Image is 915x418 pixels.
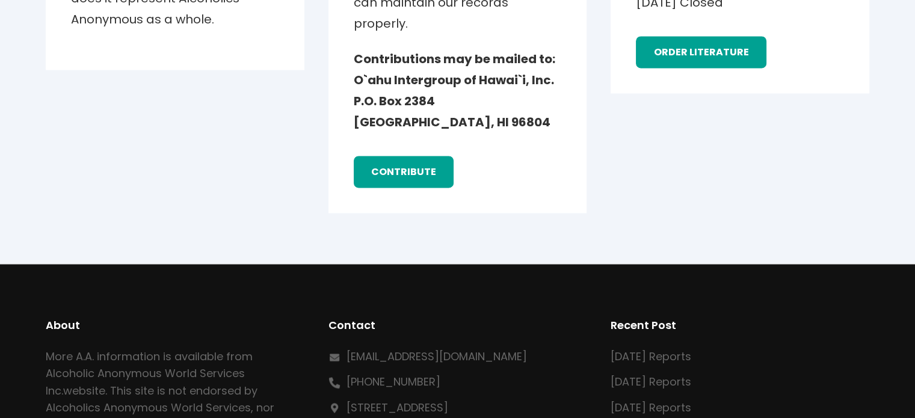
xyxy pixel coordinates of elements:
a: [DATE] Reports [611,349,691,364]
a: contribute [354,156,454,188]
strong: Contributions may be mailed to: [354,51,555,67]
h2: Contact [328,317,587,334]
h2: Recent Post [611,317,869,334]
a: [EMAIL_ADDRESS][DOMAIN_NAME] [347,349,527,364]
strong: O`ahu Intergroup of Hawai`i, Inc. P.O. Box 2384 [GEOGRAPHIC_DATA], HI 96804 [354,72,554,131]
a: [DATE] Reports [611,374,691,389]
a: [STREET_ADDRESS] [347,399,448,414]
a: [PHONE_NUMBER] [347,374,440,389]
a: order literature [636,36,766,68]
a: [DATE] Reports [611,399,691,414]
a: website [63,383,105,398]
h2: About [46,317,304,334]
